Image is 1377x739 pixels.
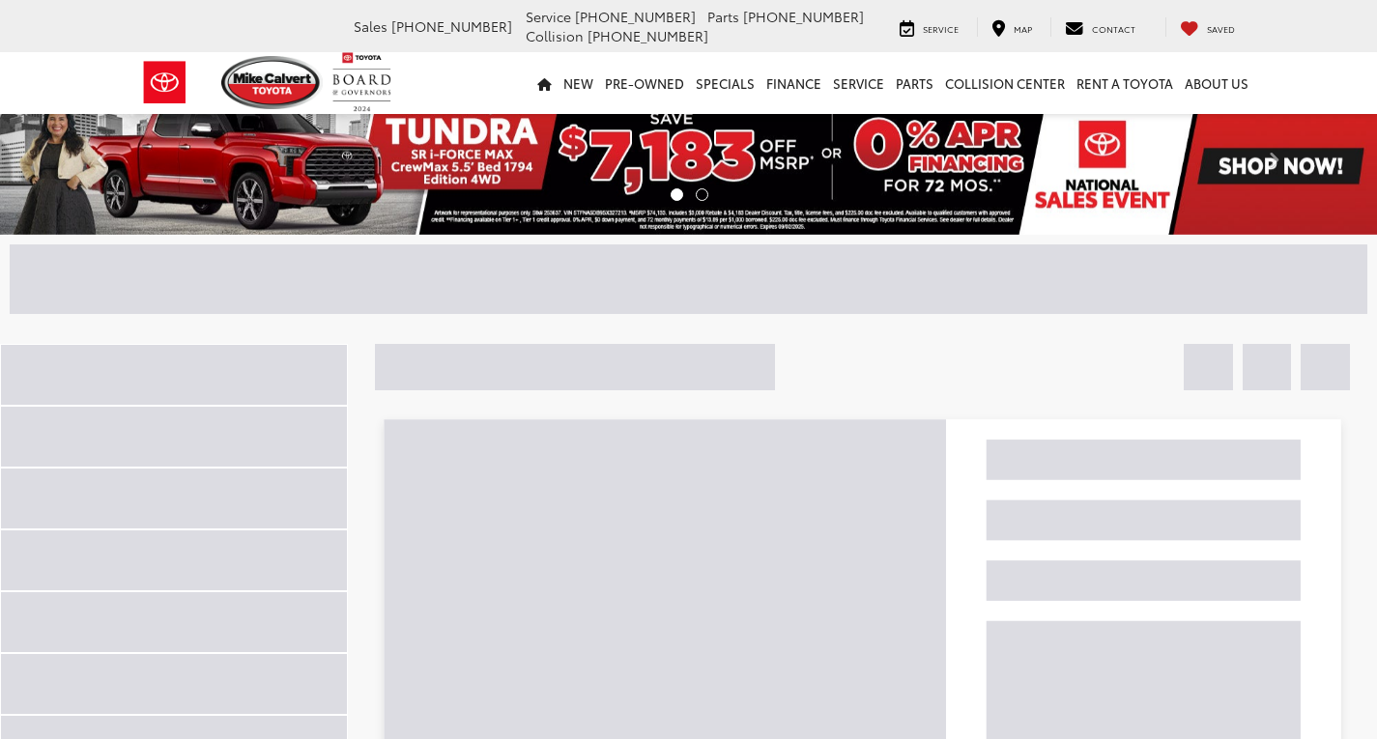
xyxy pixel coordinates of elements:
a: Parts [890,52,939,114]
span: [PHONE_NUMBER] [588,26,708,45]
a: New [558,52,599,114]
a: Collision Center [939,52,1071,114]
a: Home [531,52,558,114]
span: Parts [707,7,739,26]
span: Saved [1207,22,1235,35]
span: Collision [526,26,584,45]
a: Rent a Toyota [1071,52,1179,114]
a: Specials [690,52,760,114]
span: [PHONE_NUMBER] [575,7,696,26]
a: My Saved Vehicles [1165,17,1249,37]
span: Contact [1092,22,1135,35]
a: Map [977,17,1047,37]
a: Contact [1050,17,1150,37]
span: Service [526,7,571,26]
span: [PHONE_NUMBER] [391,16,512,36]
a: Service [827,52,890,114]
span: Sales [354,16,387,36]
a: Finance [760,52,827,114]
a: About Us [1179,52,1254,114]
span: [PHONE_NUMBER] [743,7,864,26]
img: Mike Calvert Toyota [221,56,324,109]
img: Toyota [129,51,201,114]
a: Pre-Owned [599,52,690,114]
a: Service [885,17,973,37]
span: Map [1014,22,1032,35]
span: Service [923,22,959,35]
